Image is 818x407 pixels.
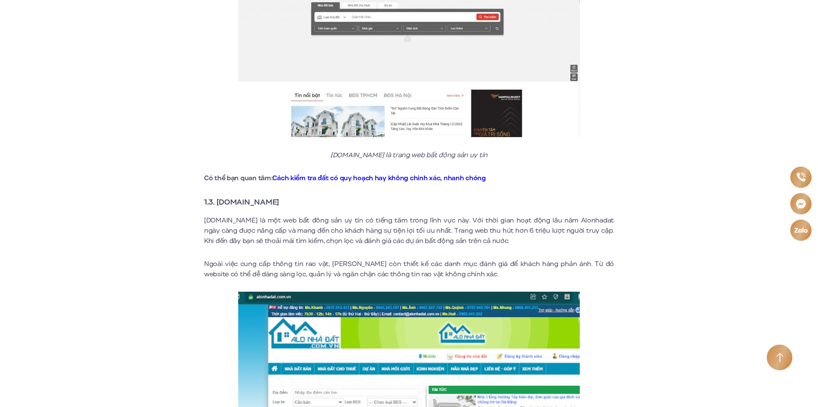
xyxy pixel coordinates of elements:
img: Arrow icon [776,353,783,363]
strong: 1.3. [DOMAIN_NAME] [204,196,279,208]
img: Messenger icon [796,199,806,209]
img: Zalo icon [794,228,808,233]
em: [DOMAIN_NAME] là trang web bất đông sản uy tín [330,150,488,160]
a: Cách kiểm tra đất có quy hoạch hay không chính xác, nhanh chóng [272,173,485,183]
p: Ngoài việc cung cấp thông tin rao vặt, [PERSON_NAME] còn thiết kế các danh mục đánh giá để khách ... [204,259,614,279]
strong: Có thể bạn quan tâm: [204,173,486,183]
img: Phone icon [796,173,805,182]
p: [DOMAIN_NAME] là một web bất đông sản uy tín có tiếng tăm trong lĩnh vực này. Với thời gian hoạt ... [204,215,614,246]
